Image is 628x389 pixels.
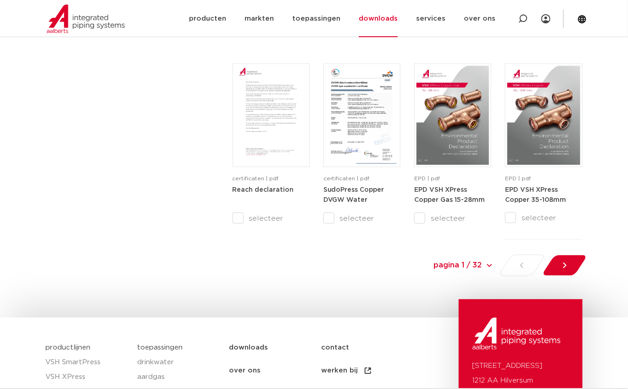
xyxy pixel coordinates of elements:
a: productlijnen [46,344,91,351]
span: certificaten | pdf [323,176,370,181]
a: VSH SmartPress [46,355,128,370]
img: SudoPress_Koper_DVGW_Water_20210220-1-pdf.jpg [326,66,398,165]
strong: Reach declaration [233,187,294,193]
a: downloads [229,336,321,359]
a: Reach declaration [233,186,294,193]
a: drinkwater [137,355,220,370]
strong: EPD VSH XPress Copper 35-108mm [505,187,566,203]
span: EPD | pdf [414,176,440,181]
a: aardgas [137,370,220,384]
label: selecteer [323,213,400,224]
a: contact [321,336,413,359]
a: VSH XPress [46,370,128,384]
span: EPD | pdf [505,176,531,181]
img: VSH-XPress-Copper-35-108mm_A4EPD_5011479_EN-pdf.jpg [507,66,580,165]
label: selecteer [414,213,491,224]
a: SudoPress Copper DVGW Water [323,186,384,203]
label: selecteer [505,212,582,223]
strong: SudoPress Copper DVGW Water [323,187,384,203]
label: selecteer [233,213,310,224]
a: EPD VSH XPress Copper Gas 15-28mm [414,186,485,203]
a: toepassingen [137,344,183,351]
a: over ons [229,359,321,382]
span: certificaten | pdf [233,176,279,181]
img: VSH-XPress-Copper-Gas-15-28mm_A4EPD_5011481_EN-pdf.jpg [417,66,489,165]
a: EPD VSH XPress Copper 35-108mm [505,186,566,203]
a: werken bij [321,359,413,382]
img: Reach-declaration-1-pdf.jpg [235,66,307,165]
strong: EPD VSH XPress Copper Gas 15-28mm [414,187,485,203]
